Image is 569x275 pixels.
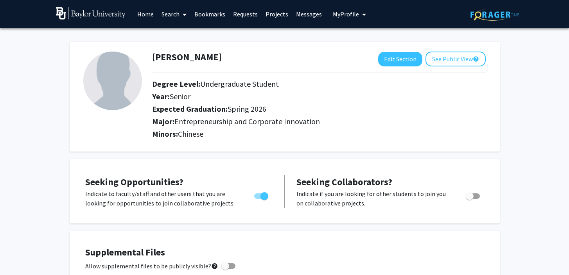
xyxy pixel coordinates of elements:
span: Allow supplemental files to be publicly visible? [85,261,218,271]
h1: [PERSON_NAME] [152,52,222,63]
div: Toggle [251,189,273,201]
div: Toggle [463,189,484,201]
span: Spring 2026 [228,104,266,114]
p: Indicate to faculty/staff and other users that you are looking for opportunities to join collabor... [85,189,239,208]
h2: Major: [152,117,486,126]
span: Entrepreneurship and Corporate Innovation [174,116,320,126]
a: Requests [229,0,262,28]
span: Senior [170,91,190,101]
a: Search [158,0,190,28]
h2: Expected Graduation: [152,104,455,114]
h2: Minors: [152,129,486,139]
button: Edit Section [378,52,422,66]
img: Baylor University Logo [56,7,126,20]
a: Bookmarks [190,0,229,28]
span: Undergraduate Student [200,79,279,89]
iframe: Chat [6,240,33,269]
span: My Profile [333,10,359,18]
h2: Year: [152,92,455,101]
mat-icon: help [473,54,479,64]
h4: Supplemental Files [85,247,484,258]
img: Profile Picture [83,52,142,110]
span: Seeking Opportunities? [85,176,183,188]
img: ForagerOne Logo [470,9,519,21]
button: See Public View [425,52,486,66]
a: Messages [292,0,326,28]
mat-icon: help [211,261,218,271]
span: Chinese [178,129,203,139]
a: Projects [262,0,292,28]
a: Home [133,0,158,28]
span: Seeking Collaborators? [296,176,392,188]
p: Indicate if you are looking for other students to join you on collaborative projects. [296,189,451,208]
h2: Degree Level: [152,79,455,89]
